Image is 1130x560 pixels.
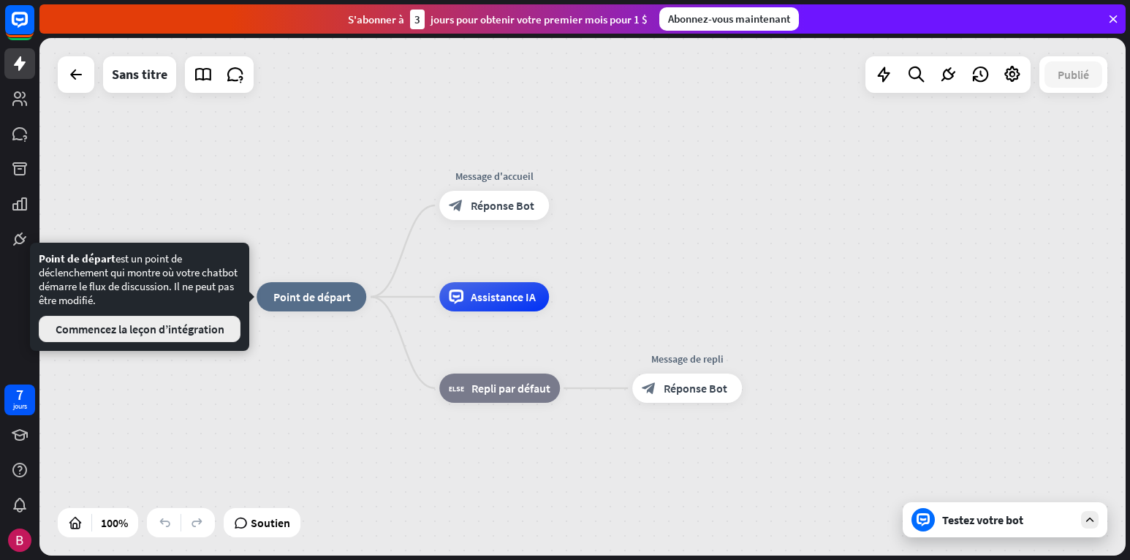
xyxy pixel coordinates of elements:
[112,56,167,93] div: Untitled
[348,10,648,29] div: S'abonner à jours pour obtenir votre premier mois pour 1 $
[39,251,240,342] div: est un point de déclenchement qui montre où votre chatbot démarre le flux de discussion. Il ne pe...
[942,512,1074,527] div: Testez votre bot
[273,290,351,304] span: Point de départ
[39,316,240,342] button: Commencez la leçon d’intégration
[449,381,464,396] i: block_fallback
[621,352,753,366] div: Message de repli
[251,511,290,534] span: Soutien
[16,388,23,401] div: 7
[471,290,536,304] span: Assistance IA
[39,251,115,265] span: Point de départ
[13,401,27,412] div: jours
[659,7,799,31] div: Abonnez-vous maintenant
[4,385,35,415] a: 7 jours
[1044,61,1102,88] button: Publié
[96,511,132,534] div: 100%
[428,169,560,183] div: Message d'accueil
[642,381,656,396] i: block_bot_response
[12,6,56,50] button: Open LiveChat chat widget
[471,381,550,396] span: Repli par défaut
[410,10,425,29] div: 3
[449,198,463,213] i: block_bot_response
[471,198,534,213] span: Réponse Bot
[664,381,727,396] span: Réponse Bot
